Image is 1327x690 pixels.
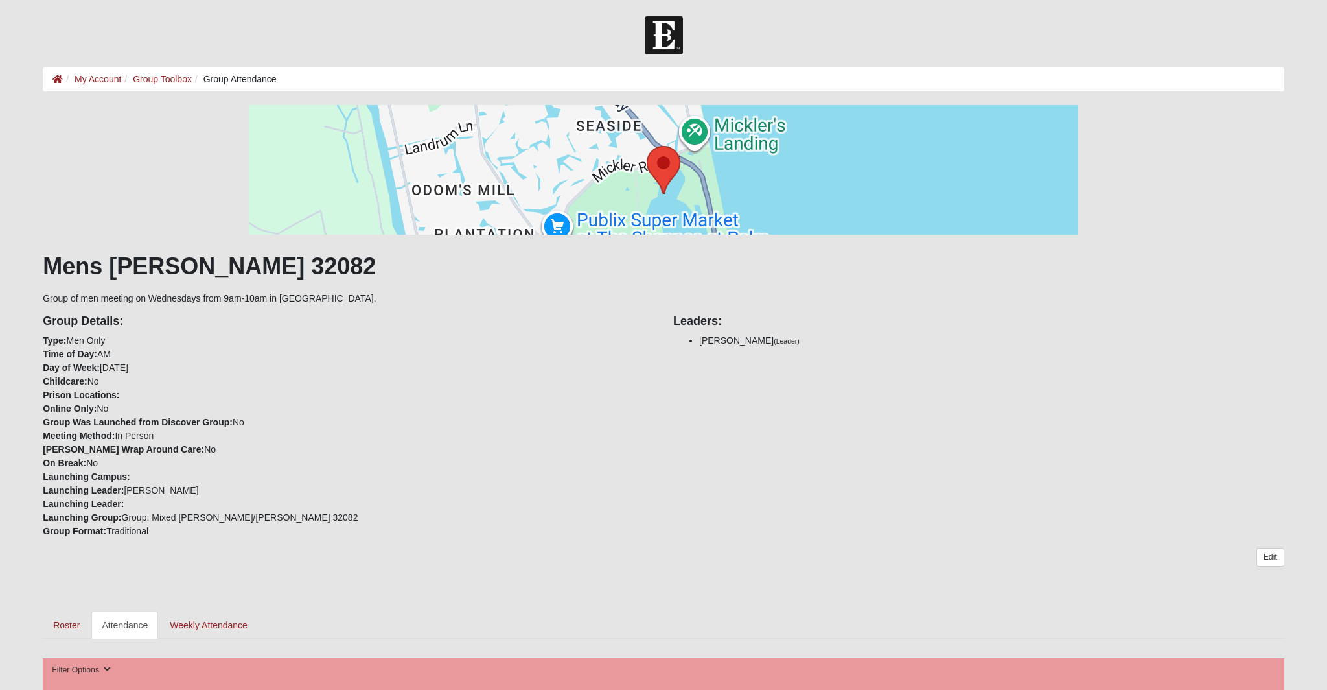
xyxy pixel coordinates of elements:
li: Group Attendance [192,73,277,86]
h1: Mens [PERSON_NAME] 32082 [43,252,1284,280]
button: Filter Options [48,663,115,677]
strong: Online Only: [43,403,97,414]
strong: Childcare: [43,376,87,387]
a: Group Toolbox [133,74,192,84]
strong: Prison Locations: [43,390,119,400]
a: Roster [43,612,90,639]
strong: Group Format: [43,526,106,536]
div: Group of men meeting on Wednesdays from 9am-10am in [GEOGRAPHIC_DATA]. [43,105,1284,639]
strong: [PERSON_NAME] Wrap Around Care: [43,444,204,455]
a: Weekly Attendance [159,612,258,639]
small: (Leader) [774,337,800,345]
strong: Type: [43,335,66,346]
strong: On Break: [43,458,86,468]
li: [PERSON_NAME] [699,334,1284,348]
a: Attendance [91,612,158,639]
strong: Day of Week: [43,363,100,373]
h4: Group Details: [43,315,654,329]
strong: Launching Leader: [43,485,124,495]
h4: Leaders: [673,315,1284,329]
a: Edit [1256,548,1284,567]
a: My Account [75,74,121,84]
strong: Launching Campus: [43,471,130,482]
div: Men Only AM [DATE] No No No In Person No No [PERSON_NAME] Group: Mixed [PERSON_NAME]/[PERSON_NAME... [33,305,663,538]
strong: Time of Day: [43,349,97,359]
img: Church of Eleven22 Logo [645,16,683,54]
strong: Meeting Method: [43,431,115,441]
strong: Launching Leader: [43,499,124,509]
strong: Group Was Launched from Discover Group: [43,417,233,427]
strong: Launching Group: [43,512,121,523]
